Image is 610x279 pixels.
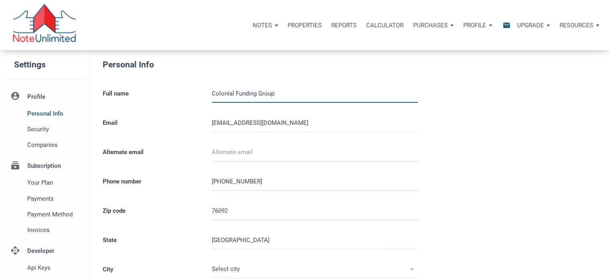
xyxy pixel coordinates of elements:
a: Your plan [6,175,83,191]
a: Payment Method [6,206,83,222]
a: Api keys [6,260,83,276]
span: Payments [27,194,79,204]
button: Upgrade [512,13,555,37]
span: Companies [27,140,79,150]
p: Purchases [413,22,448,29]
a: Properties [283,13,326,37]
span: Security [27,124,79,134]
span: Personal Info [27,109,79,118]
h5: Settings [14,56,89,73]
input: Phone number [212,173,418,191]
a: Payments [6,191,83,206]
p: Resources [559,22,593,29]
label: Full name [97,79,206,109]
input: Alternate email [212,143,418,161]
i: email [502,20,511,30]
p: Notes [253,22,272,29]
input: Zip code [212,202,418,220]
span: Payment Method [27,210,79,219]
input: Full name [212,85,418,103]
img: NoteUnlimited [12,4,77,46]
a: Personal Info [6,106,83,121]
input: Email [212,114,418,132]
button: Purchases [408,13,458,37]
label: Email [97,109,206,138]
p: Properties [288,22,322,29]
label: State [97,226,206,255]
a: Security [6,121,83,137]
h5: Personal Info [103,58,462,71]
a: Invoices [6,222,83,238]
button: email [497,13,512,37]
a: Calculator [361,13,408,37]
button: Profile [458,13,497,37]
p: Profile [463,22,486,29]
p: Upgrade [517,22,544,29]
label: Phone number [97,167,206,197]
p: Reports [331,22,357,29]
button: Reports [326,13,361,37]
span: Invoices [27,225,79,235]
p: Calculator [366,22,403,29]
label: Alternate email [97,138,206,167]
input: Select state [212,231,418,249]
a: Companies [6,137,83,153]
label: Zip code [97,197,206,226]
span: Api keys [27,263,79,273]
button: Resources [555,13,604,37]
button: Notes [248,13,283,37]
span: Your plan [27,178,79,187]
